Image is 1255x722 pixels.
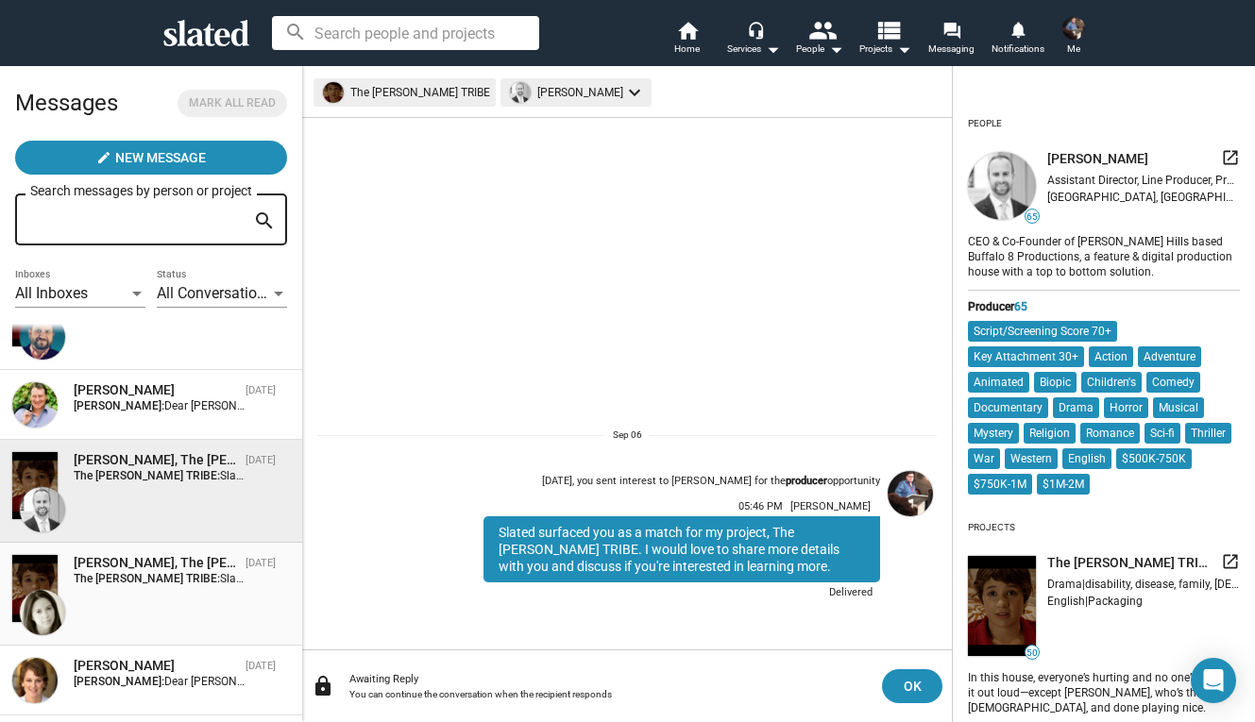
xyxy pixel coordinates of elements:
div: Open Intercom Messenger [1191,658,1236,703]
mat-icon: home [676,19,699,42]
mat-chip: $750K-1M [968,474,1032,495]
div: CEO & Co-Founder of [PERSON_NAME] Hills based Buffalo 8 Productions, a feature & digital producti... [968,231,1240,280]
mat-chip: War [968,448,1000,469]
mat-chip: Thriller [1185,423,1231,444]
mat-icon: launch [1221,552,1240,571]
button: New Message [15,141,287,175]
span: All Conversations [157,284,273,302]
mat-icon: arrow_drop_down [824,38,847,60]
a: Home [654,19,721,60]
mat-chip: $1M-2M [1037,474,1090,495]
span: OK [897,669,927,703]
span: English [1047,595,1085,608]
span: Mark all read [189,93,276,113]
img: Paula P. Manzanedo [20,590,65,635]
strong: The [PERSON_NAME] TRIBE: [74,572,220,585]
mat-icon: headset_mic [747,21,764,38]
a: Messaging [919,19,985,60]
mat-chip: Comedy [1146,372,1200,393]
div: Paula P. Manzanedo, The PARKER TRIBE [74,554,238,572]
div: Assistant Director, Line Producer, Producer, Sales Executive [1047,174,1240,187]
span: 65 [1026,211,1039,223]
button: OK [882,669,942,703]
div: Gary Lucchesi [74,381,238,399]
mat-chip: Children's [1081,372,1142,393]
div: In this house, everyone’s hurting and no one’s saying it out loud—except [PERSON_NAME], who’s thi... [968,667,1240,716]
mat-chip: Western [1005,448,1058,469]
img: Matthew Helderman [20,487,65,532]
mat-icon: keyboard_arrow_down [623,81,646,104]
strong: The [PERSON_NAME] TRIBE: [74,469,220,482]
mat-chip: Animated [968,372,1029,393]
div: You can continue the conversation when the recipient responds [349,689,867,699]
mat-icon: lock [312,675,334,697]
span: Slated surfaced you as a match for my project, The [PERSON_NAME] TRIBE. I would love to share mor... [220,469,1071,482]
button: Projects [853,19,919,60]
span: [PERSON_NAME] [790,500,871,512]
img: Jane Baker [888,471,933,516]
mat-chip: [PERSON_NAME] [500,78,652,107]
img: undefined [510,82,531,103]
strong: [PERSON_NAME]: [74,675,164,688]
img: Bonnie Curtis [12,658,58,703]
mat-chip: Script/Screening Score 70+ [968,321,1117,342]
mat-chip: Documentary [968,397,1048,418]
strong: producer [786,475,827,487]
span: All Inboxes [15,284,88,302]
mat-chip: Key Attachment 30+ [968,346,1084,367]
span: 65 [1014,300,1027,313]
div: Slated surfaced you as a match for my project, The [PERSON_NAME] TRIBE. I would love to share mor... [483,516,880,582]
mat-icon: people [807,16,835,43]
mat-chip: English [1062,448,1111,469]
span: | [1082,578,1085,591]
time: [DATE] [246,557,276,569]
mat-chip: Religion [1024,423,1076,444]
span: Projects [859,38,911,60]
img: Gary Lucchesi [12,382,58,428]
img: The PARKER TRIBE [12,555,58,622]
div: People [968,110,1002,137]
h2: Messages [15,80,118,126]
mat-icon: arrow_drop_down [892,38,915,60]
mat-icon: create [96,150,111,165]
time: [DATE] [246,660,276,672]
span: 05:46 PM [738,500,783,512]
mat-chip: Action [1089,346,1133,367]
span: 50 [1026,647,1039,659]
div: Awaiting Reply [349,673,867,685]
mat-icon: launch [1221,148,1240,167]
mat-chip: Sci-fi [1145,423,1180,444]
div: Bonnie Curtis [74,657,238,675]
img: Nick Terry [20,314,65,360]
time: [DATE] [246,454,276,466]
span: Me [1067,38,1080,60]
div: Services [727,38,780,60]
mat-icon: arrow_drop_down [761,38,784,60]
mat-icon: notifications [1009,20,1026,38]
mat-icon: forum [942,21,960,39]
mat-chip: $500K-750K [1116,448,1192,469]
span: Drama [1047,578,1082,591]
button: Jane BakerMe [1051,13,1096,62]
div: Producer [968,300,1240,313]
input: Search people and projects [272,16,539,50]
div: [DATE], you sent interest to [PERSON_NAME] for the opportunity [542,475,880,489]
img: The PARKER TRIBE [12,452,58,519]
mat-chip: Romance [1080,423,1140,444]
span: New Message [115,141,206,175]
div: People [796,38,843,60]
mat-chip: Adventure [1138,346,1201,367]
button: Mark all read [178,90,287,117]
button: Services [721,19,787,60]
span: [PERSON_NAME] [1047,150,1148,168]
mat-chip: Mystery [968,423,1019,444]
span: Packaging [1088,595,1143,608]
span: Notifications [992,38,1044,60]
img: Jane Baker [1062,17,1085,40]
a: Jane Baker [884,467,937,610]
mat-chip: Musical [1153,397,1204,418]
a: Notifications [985,19,1051,60]
img: undefined [968,556,1036,657]
mat-chip: Biopic [1034,372,1077,393]
div: Matthew Helderman, The PARKER TRIBE [74,451,238,469]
